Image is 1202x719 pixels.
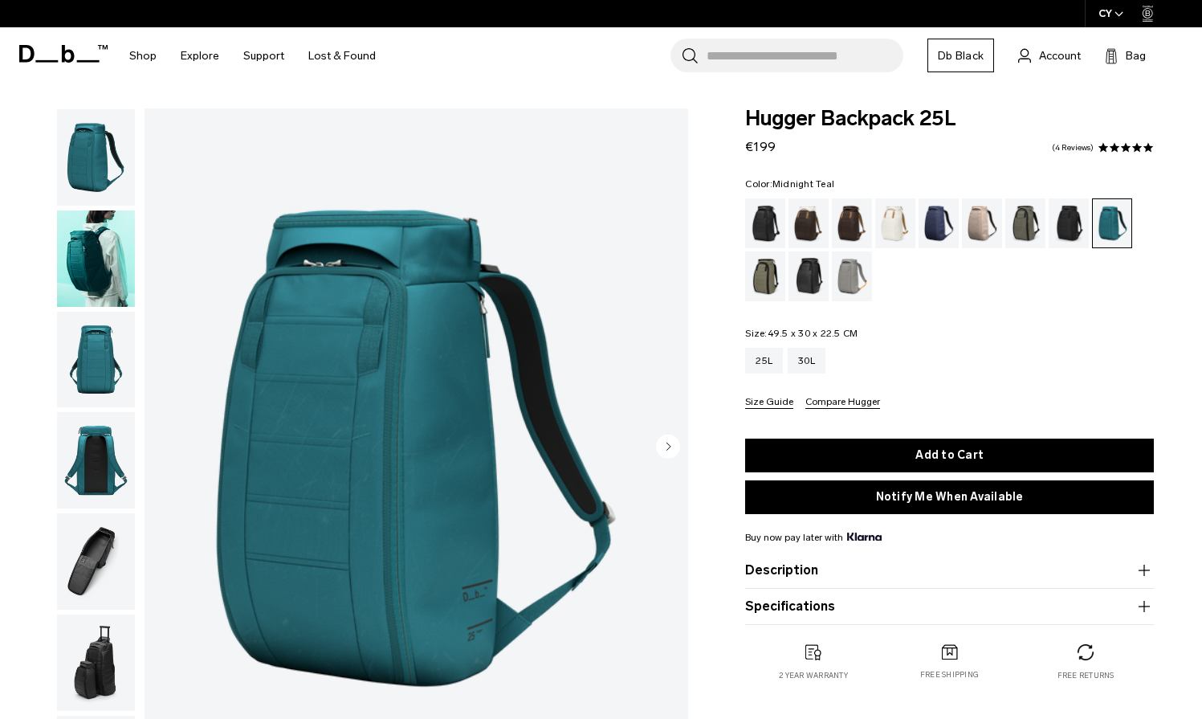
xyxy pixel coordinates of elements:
p: Free shipping [920,669,979,680]
span: 49.5 x 30 x 22.5 CM [768,328,858,339]
legend: Size: [745,329,858,338]
span: Bag [1126,47,1146,64]
button: Hugger Backpack 25L Midnight Teal [56,210,136,308]
a: Fogbow Beige [962,198,1002,248]
a: Oatmilk [875,198,915,248]
button: Hugger Backpack 25L Midnight Teal [56,311,136,409]
img: Hugger Backpack 25L Midnight Teal [57,615,135,711]
a: Espresso [832,198,872,248]
a: Lost & Found [308,27,376,84]
a: Explore [181,27,219,84]
span: Hugger Backpack 25L [745,108,1154,129]
button: Hugger Backpack 25L Midnight Teal [56,411,136,509]
img: {"height" => 20, "alt" => "Klarna"} [847,533,882,541]
img: Hugger Backpack 25L Midnight Teal [57,412,135,509]
img: Hugger Backpack 25L Midnight Teal [57,109,135,206]
button: Hugger Backpack 25L Midnight Teal [56,108,136,206]
a: 4 reviews [1052,144,1094,152]
nav: Main Navigation [117,27,388,84]
a: 30L [788,348,825,374]
a: Db Black [927,39,994,72]
button: Size Guide [745,397,793,409]
p: 2 year warranty [779,670,848,681]
p: Free returns [1057,670,1114,681]
img: Hugger Backpack 25L Midnight Teal [57,210,135,307]
a: Cappuccino [788,198,829,248]
a: Mash Green [745,251,785,301]
button: Specifications [745,597,1154,616]
span: €199 [745,139,776,154]
button: Notify Me When Available [745,480,1154,514]
a: Blue Hour [919,198,959,248]
button: Compare Hugger [805,397,880,409]
a: Support [243,27,284,84]
img: Hugger Backpack 25L Midnight Teal [57,513,135,610]
img: Hugger Backpack 25L Midnight Teal [57,312,135,408]
a: Forest Green [1005,198,1045,248]
a: Black Out [745,198,785,248]
button: Hugger Backpack 25L Midnight Teal [56,513,136,611]
button: Description [745,561,1154,580]
span: Buy now pay later with [745,530,882,545]
a: Midnight Teal [1092,198,1132,248]
a: Charcoal Grey [1049,198,1089,248]
button: Hugger Backpack 25L Midnight Teal [56,614,136,712]
button: Add to Cart [745,439,1154,472]
a: Sand Grey [832,251,872,301]
legend: Color: [745,179,834,189]
button: Bag [1105,46,1146,65]
span: Midnight Teal [772,178,834,190]
a: Account [1018,46,1081,65]
span: Account [1039,47,1081,64]
a: Shop [129,27,157,84]
a: 25L [745,348,783,374]
a: Reflective Black [788,251,829,301]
